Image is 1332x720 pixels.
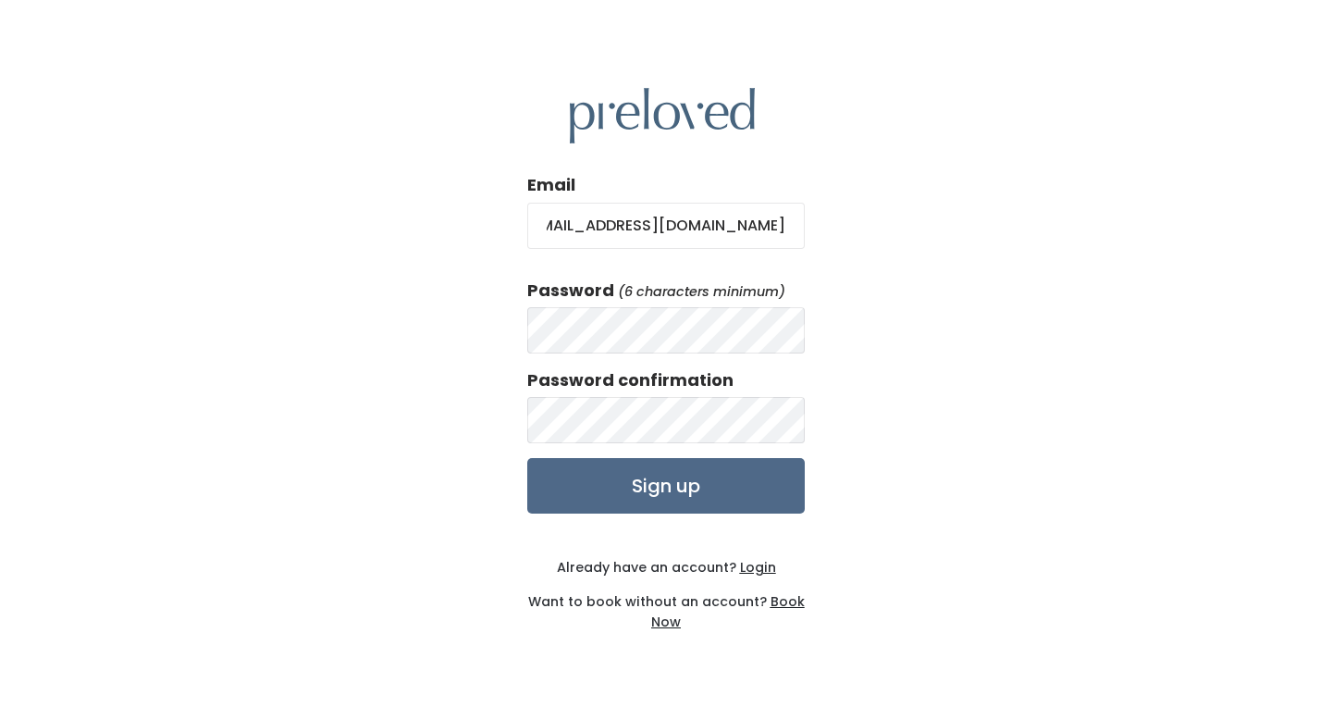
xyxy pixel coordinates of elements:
u: Login [740,558,776,577]
a: Login [736,558,776,577]
label: Password [527,279,614,303]
label: Email [527,173,575,197]
em: (6 characters minimum) [618,282,785,301]
a: Book Now [651,592,805,630]
label: Password confirmation [527,368,734,392]
div: Already have an account? [527,558,805,577]
input: Sign up [527,458,805,514]
div: Want to book without an account? [527,577,805,631]
img: preloved logo [570,88,755,143]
